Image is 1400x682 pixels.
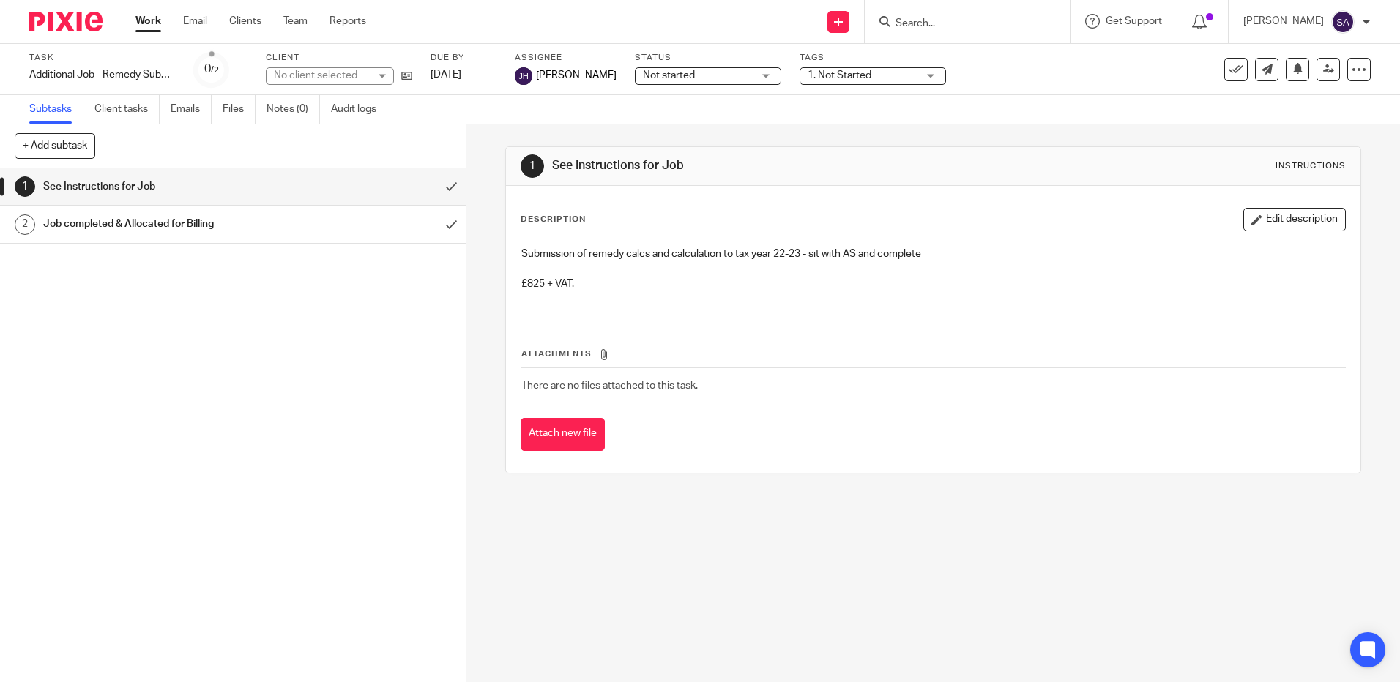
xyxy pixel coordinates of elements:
button: + Add subtask [15,133,95,158]
div: 0 [204,61,219,78]
p: £825 + VAT. [521,277,1344,291]
a: Reports [329,14,366,29]
a: Subtasks [29,95,83,124]
a: Work [135,14,161,29]
label: Tags [800,52,946,64]
span: [DATE] [431,70,461,80]
p: [PERSON_NAME] [1243,14,1324,29]
span: 1. Not Started [808,70,871,80]
div: 2 [15,214,35,235]
img: Pixie [29,12,103,31]
a: Emails [171,95,212,124]
div: No client selected [274,68,369,83]
div: 1 [521,154,544,178]
span: [PERSON_NAME] [536,68,617,83]
h1: Job completed & Allocated for Billing [43,213,295,235]
img: svg%3E [1331,10,1355,34]
h1: See Instructions for Job [552,158,964,173]
button: Edit description [1243,208,1346,231]
a: Clients [229,14,261,29]
label: Due by [431,52,496,64]
button: Attach new file [521,418,605,451]
input: Search [894,18,1026,31]
p: Submission of remedy calcs and calculation to tax year 22-23 - sit with AS and complete [521,247,1344,261]
small: /2 [211,66,219,74]
span: There are no files attached to this task. [521,381,698,391]
p: Description [521,214,586,225]
label: Client [266,52,412,64]
div: 1 [15,176,35,197]
span: Get Support [1106,16,1162,26]
a: Files [223,95,256,124]
a: Email [183,14,207,29]
span: Not started [643,70,695,80]
label: Assignee [515,52,617,64]
h1: See Instructions for Job [43,176,295,198]
div: Instructions [1276,160,1346,172]
div: Additional Job - Remedy Submission [29,67,176,82]
a: Audit logs [331,95,387,124]
a: Notes (0) [267,95,320,124]
label: Task [29,52,176,64]
span: Attachments [521,350,592,358]
label: Status [635,52,781,64]
a: Team [283,14,308,29]
a: Client tasks [94,95,160,124]
img: svg%3E [515,67,532,85]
